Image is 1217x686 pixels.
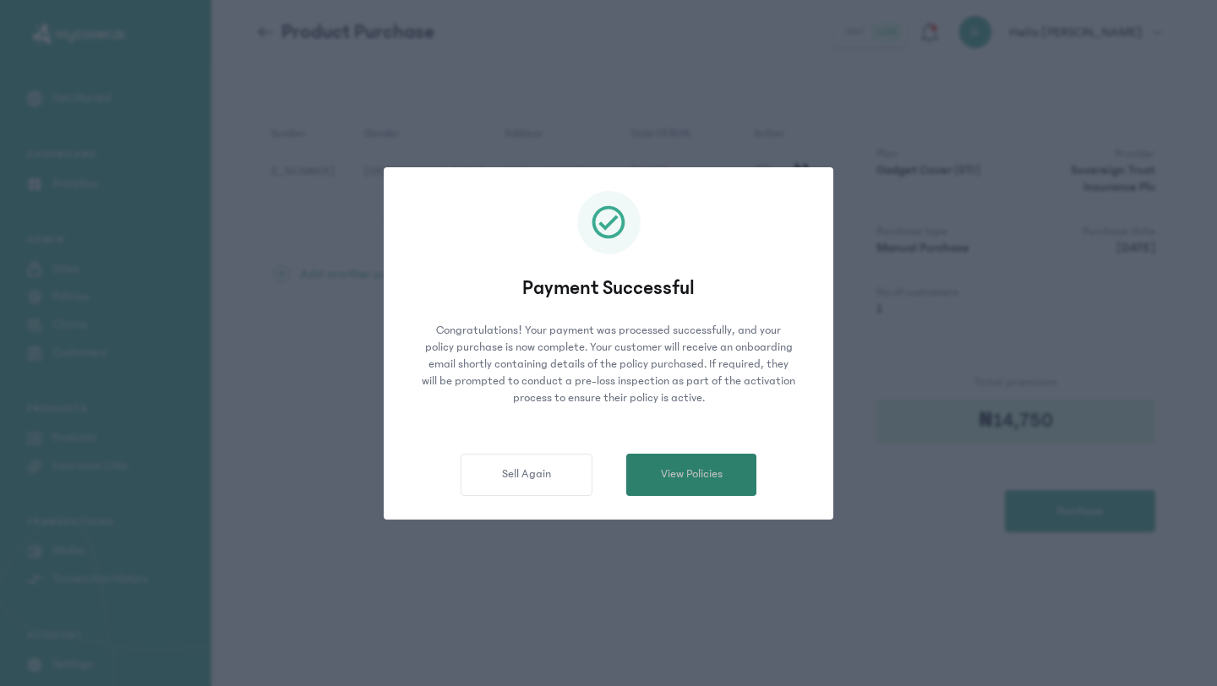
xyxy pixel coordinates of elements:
[502,465,551,483] span: Sell Again
[661,465,723,483] span: View Policies
[407,275,810,302] p: Payment Successful
[407,322,810,406] p: Congratulations! Your payment was processed successfully, and your policy purchase is now complet...
[626,454,756,496] button: View Policies
[461,454,592,496] button: Sell Again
